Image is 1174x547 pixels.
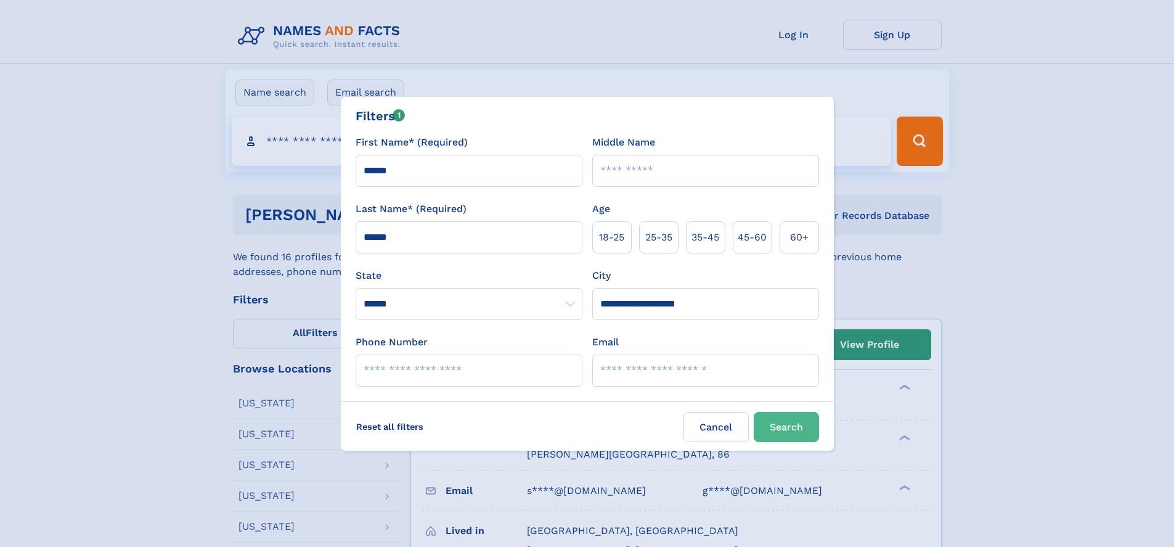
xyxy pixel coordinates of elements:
span: 35‑45 [691,230,719,245]
span: 25‑35 [645,230,672,245]
label: First Name* (Required) [356,135,468,150]
div: Filters [356,107,406,125]
label: State [356,268,582,283]
label: City [592,268,611,283]
button: Search [754,412,819,442]
span: 45‑60 [738,230,767,245]
label: Reset all filters [348,412,431,442]
label: Cancel [683,412,749,442]
label: Last Name* (Required) [356,202,467,216]
span: 18‑25 [599,230,624,245]
label: Email [592,335,619,350]
label: Age [592,202,610,216]
span: 60+ [790,230,809,245]
label: Middle Name [592,135,655,150]
label: Phone Number [356,335,428,350]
